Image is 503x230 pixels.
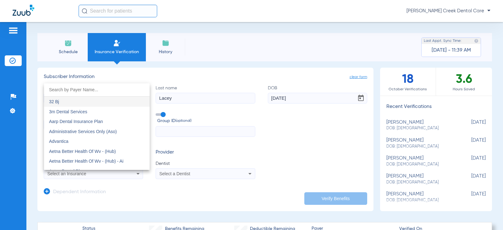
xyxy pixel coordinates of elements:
span: Aetna Better Health Of Wv - (Hub) [49,149,116,154]
span: Aetna Better Health Of Wv - (Hub) - Ai [49,159,124,164]
span: Advantica [49,139,68,144]
span: 3m Dental Services [49,109,87,114]
span: Aetna Dental Plans [49,169,87,174]
input: dropdown search [44,83,150,96]
span: Administrative Services Only (Aso) [49,129,117,134]
span: 32 Bj [49,99,59,104]
span: Aarp Dental Insurance Plan [49,119,103,124]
